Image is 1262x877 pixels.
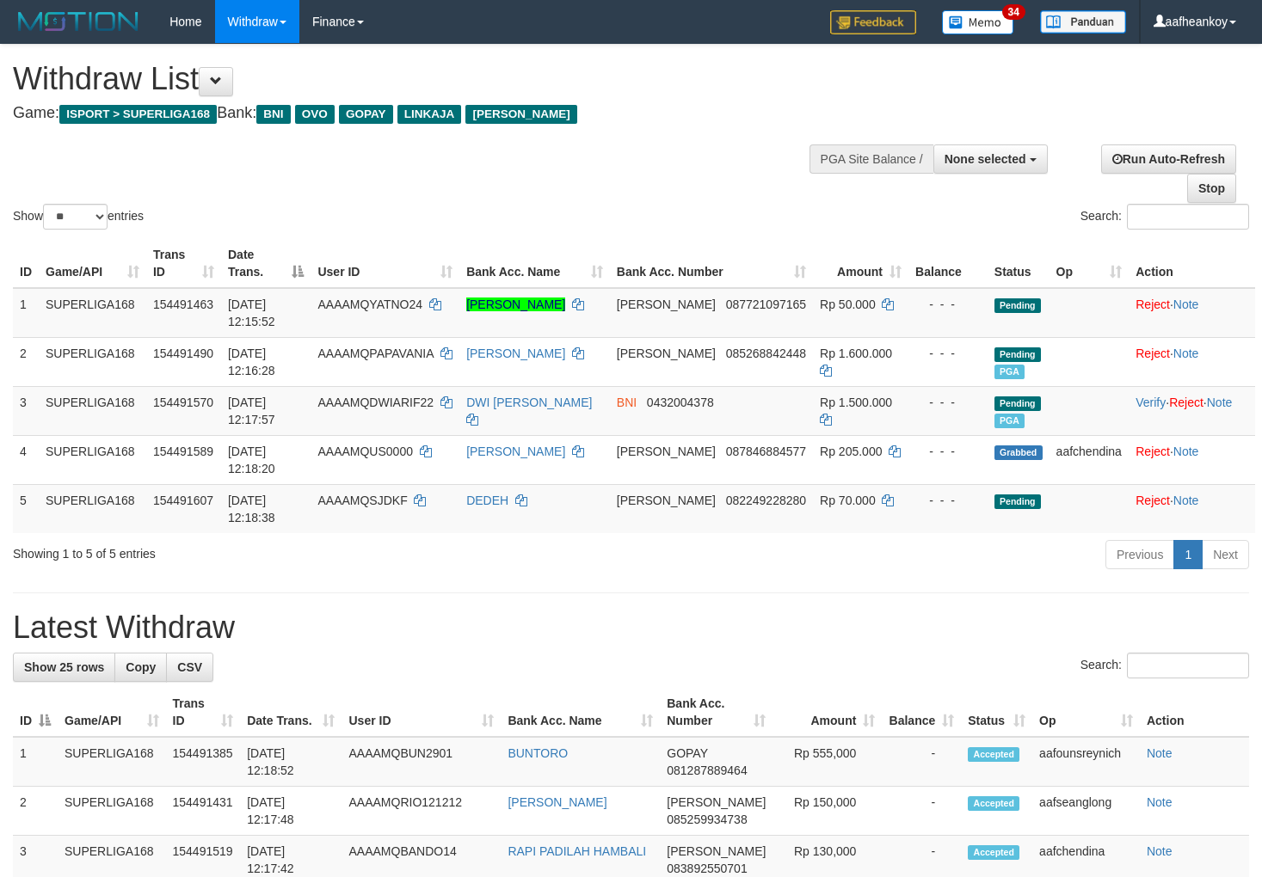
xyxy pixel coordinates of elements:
[1147,844,1173,858] a: Note
[339,105,393,124] span: GOPAY
[994,414,1025,428] span: Marked by aafsoycanthlai
[1002,4,1025,20] span: 34
[317,445,413,458] span: AAAAMQUS0000
[58,688,166,737] th: Game/API: activate to sort column ascending
[166,787,241,836] td: 154491431
[1173,347,1199,360] a: Note
[1129,435,1255,484] td: ·
[1032,787,1140,836] td: aafseanglong
[317,347,433,360] span: AAAAMQPAPAVANIA
[994,445,1043,460] span: Grabbed
[39,435,146,484] td: SUPERLIGA168
[820,347,892,360] span: Rp 1.600.000
[968,796,1019,811] span: Accepted
[240,787,342,836] td: [DATE] 12:17:48
[508,795,606,809] a: [PERSON_NAME]
[617,297,716,311] span: [PERSON_NAME]
[311,239,459,288] th: User ID: activate to sort column ascending
[1207,396,1233,409] a: Note
[726,297,806,311] span: Copy 087721097165 to clipboard
[1101,144,1236,174] a: Run Auto-Refresh
[466,297,565,311] a: [PERSON_NAME]
[1105,540,1174,569] a: Previous
[177,660,202,674] span: CSV
[1173,540,1203,569] a: 1
[221,239,311,288] th: Date Trans.: activate to sort column descending
[39,239,146,288] th: Game/API: activate to sort column ascending
[1147,795,1173,809] a: Note
[773,688,882,737] th: Amount: activate to sort column ascending
[1173,445,1199,458] a: Note
[994,298,1041,313] span: Pending
[667,795,766,809] span: [PERSON_NAME]
[968,845,1019,860] span: Accepted
[988,239,1050,288] th: Status
[466,396,592,409] a: DWI [PERSON_NAME]
[240,688,342,737] th: Date Trans.: activate to sort column ascending
[1173,494,1199,507] a: Note
[961,688,1032,737] th: Status: activate to sort column ascending
[942,10,1014,34] img: Button%20Memo.svg
[501,688,660,737] th: Bank Acc. Name: activate to sort column ascending
[915,492,981,509] div: - - -
[166,737,241,787] td: 154491385
[508,844,646,858] a: RAPI PADILAH HAMBALI
[820,297,876,311] span: Rp 50.000
[13,239,39,288] th: ID
[1136,445,1170,458] a: Reject
[1136,297,1170,311] a: Reject
[726,347,806,360] span: Copy 085268842448 to clipboard
[1050,239,1130,288] th: Op: activate to sort column ascending
[228,445,275,475] span: [DATE] 12:18:20
[915,345,981,362] div: - - -
[773,737,882,787] td: Rp 555,000
[13,688,58,737] th: ID: activate to sort column descending
[13,737,58,787] td: 1
[166,688,241,737] th: Trans ID: activate to sort column ascending
[13,538,513,562] div: Showing 1 to 5 of 5 entries
[153,297,213,311] span: 154491463
[59,105,217,124] span: ISPORT > SUPERLIGA168
[773,787,882,836] td: Rp 150,000
[39,288,146,338] td: SUPERLIGA168
[994,494,1041,509] span: Pending
[667,746,707,760] span: GOPAY
[994,365,1025,379] span: Marked by aafounsreynich
[317,396,434,409] span: AAAAMQDWIARIF22
[830,10,916,34] img: Feedback.jpg
[114,653,167,682] a: Copy
[1127,204,1249,230] input: Search:
[146,239,221,288] th: Trans ID: activate to sort column ascending
[1202,540,1249,569] a: Next
[397,105,462,124] span: LINKAJA
[166,653,213,682] a: CSV
[317,494,407,507] span: AAAAMQSJDKF
[726,494,806,507] span: Copy 082249228280 to clipboard
[1040,10,1126,34] img: panduan.png
[39,337,146,386] td: SUPERLIGA168
[228,297,275,328] span: [DATE] 12:15:52
[342,737,501,787] td: AAAAMQBUN2901
[660,688,773,737] th: Bank Acc. Number: activate to sort column ascending
[466,494,508,507] a: DEDEH
[810,144,933,174] div: PGA Site Balance /
[726,445,806,458] span: Copy 087846884577 to clipboard
[153,494,213,507] span: 154491607
[882,688,961,737] th: Balance: activate to sort column ascending
[994,396,1041,411] span: Pending
[933,144,1048,174] button: None selected
[58,737,166,787] td: SUPERLIGA168
[228,396,275,426] span: [DATE] 12:17:57
[820,445,882,458] span: Rp 205.000
[13,435,39,484] td: 4
[465,105,576,124] span: [PERSON_NAME]
[1136,396,1166,409] a: Verify
[58,787,166,836] td: SUPERLIGA168
[39,386,146,435] td: SUPERLIGA168
[882,787,961,836] td: -
[617,445,716,458] span: [PERSON_NAME]
[1032,737,1140,787] td: aafounsreynich
[647,396,714,409] span: Copy 0432004378 to clipboard
[667,813,747,826] span: Copy 085259934738 to clipboard
[617,396,637,409] span: BNI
